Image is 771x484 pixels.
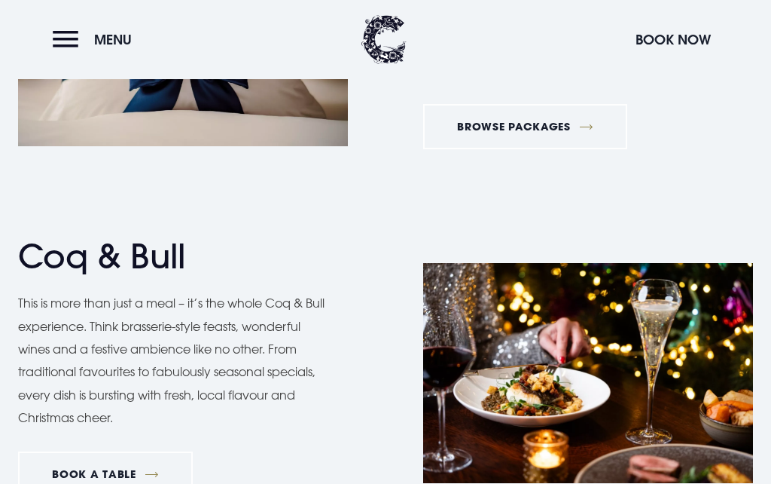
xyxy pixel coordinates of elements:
span: Menu [94,31,132,48]
p: This is more than just a meal – it’s the whole Coq & Bull experience. Think brasserie-style feast... [18,292,327,429]
button: Menu [53,23,139,56]
a: BROWSE PACKAGES [423,104,627,149]
img: Christmas-Coq-Bull-Dish.jpg [423,263,753,483]
button: Book Now [628,23,718,56]
img: Clandeboye Lodge [361,15,407,64]
h2: Coq & Bull [18,237,312,277]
